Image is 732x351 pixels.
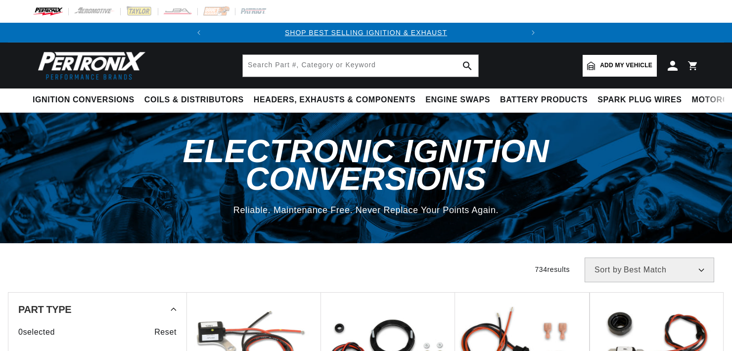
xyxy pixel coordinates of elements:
span: Reliable. Maintenance Free. Never Replace Your Points Again. [233,205,499,215]
img: Pertronix [33,48,146,83]
a: SHOP BEST SELLING IGNITION & EXHAUST [285,29,447,37]
span: Coils & Distributors [144,95,244,105]
summary: Ignition Conversions [33,88,139,112]
span: Ignition Conversions [33,95,135,105]
summary: Engine Swaps [420,88,495,112]
button: search button [457,55,478,77]
summary: Headers, Exhausts & Components [249,88,420,112]
summary: Coils & Distributors [139,88,249,112]
span: Battery Products [500,95,588,105]
span: Sort by [595,266,622,274]
summary: Spark Plug Wires [593,88,686,112]
input: Search Part #, Category or Keyword [243,55,478,77]
span: Electronic Ignition Conversions [183,133,549,196]
slideshow-component: Translation missing: en.sections.announcements.announcement_bar [8,23,724,43]
span: Spark Plug Wires [597,95,682,105]
span: Add my vehicle [600,61,652,70]
span: 0 selected [18,326,55,339]
button: Translation missing: en.sections.announcements.previous_announcement [189,23,209,43]
span: 734 results [535,265,570,273]
button: Translation missing: en.sections.announcements.next_announcement [523,23,543,43]
a: Add my vehicle [583,55,657,77]
span: Reset [154,326,177,339]
span: Engine Swaps [425,95,490,105]
summary: Battery Products [495,88,593,112]
span: Headers, Exhausts & Components [254,95,415,105]
span: Part Type [18,305,71,314]
div: 1 of 2 [209,27,523,38]
div: Announcement [209,27,523,38]
select: Sort by [585,258,714,282]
